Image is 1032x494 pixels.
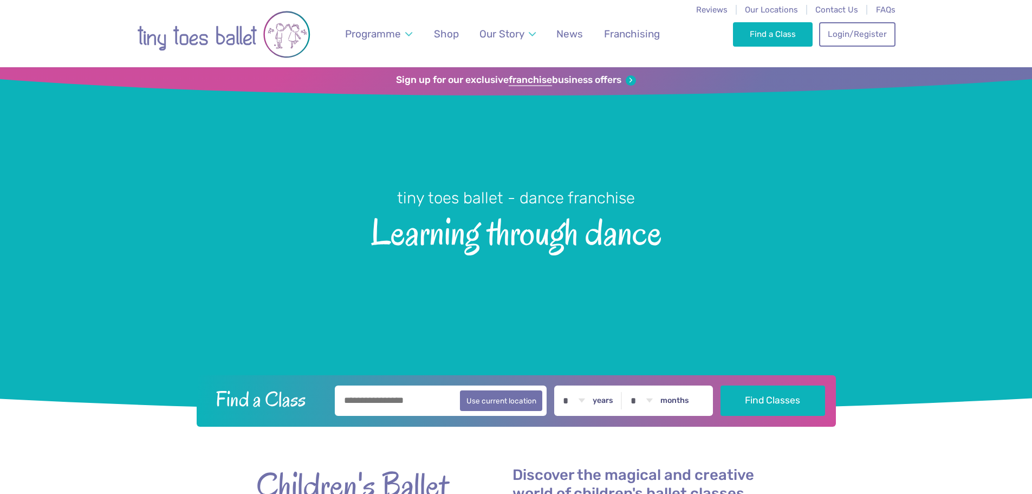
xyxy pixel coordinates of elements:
a: Sign up for our exclusivefranchisebusiness offers [396,74,636,86]
a: News [551,21,588,47]
a: Franchising [599,21,665,47]
a: Contact Us [815,5,858,15]
a: Shop [429,21,464,47]
a: Programme [340,21,417,47]
span: Shop [434,28,459,40]
span: Programme [345,28,401,40]
h2: Find a Class [207,386,327,413]
span: Learning through dance [19,209,1013,253]
small: tiny toes ballet - dance franchise [397,189,635,207]
a: Reviews [696,5,728,15]
label: years [593,396,613,406]
span: Our Story [479,28,524,40]
a: FAQs [876,5,895,15]
span: Franchising [604,28,660,40]
span: News [556,28,583,40]
strong: franchise [509,74,552,86]
img: tiny toes ballet [137,7,310,62]
a: Our Locations [745,5,798,15]
a: Find a Class [733,22,813,46]
button: Use current location [460,390,543,411]
button: Find Classes [721,386,825,416]
a: Login/Register [819,22,895,46]
label: months [660,396,689,406]
a: Our Story [474,21,541,47]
